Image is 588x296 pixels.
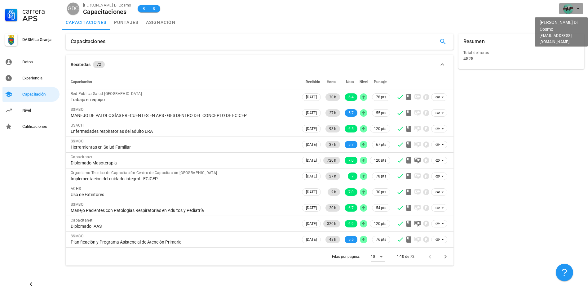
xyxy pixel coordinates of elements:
[329,93,336,101] span: 30 h
[329,125,336,132] span: 93 h
[463,50,579,56] div: Total de horas
[71,144,296,150] div: Herramientas en Salud Familiar
[301,74,322,89] th: Recibido
[71,61,91,68] div: Recibidas
[329,173,336,180] span: 27 h
[374,126,386,132] span: 120 pts
[71,113,296,118] div: MANEJO DE PATOLOGÍAS FRECUENTES EN APS - GES DENTRO DEL CONCEPTO DE ECICEP
[83,8,131,15] div: Capacitaciones
[2,119,60,134] a: Calificaciones
[371,252,385,262] div: 10Filas por página:
[97,61,101,68] span: 72
[306,157,317,164] span: [DATE]
[2,55,60,70] a: Datos
[306,189,317,195] span: [DATE]
[348,141,354,148] span: 5.7
[22,37,57,42] div: DASM La Granja
[306,110,317,116] span: [DATE]
[376,141,386,148] span: 67 pts
[351,173,354,180] span: 7
[22,15,57,22] div: APS
[22,124,57,129] div: Calificaciones
[306,94,317,101] span: [DATE]
[348,125,354,132] span: 6.5
[306,204,317,211] span: [DATE]
[71,123,84,128] span: USACH
[327,157,336,164] span: 720 h
[376,205,386,211] span: 54 pts
[71,92,142,96] span: Red Pública Salud [GEOGRAPHIC_DATA]
[67,2,79,15] div: avatar
[346,80,354,84] span: Nota
[348,93,354,101] span: 6.4
[374,221,386,227] span: 120 pts
[71,239,296,245] div: Planificación y Programa Asistencial de Atención Primaria
[62,15,110,30] a: capacitaciones
[374,80,387,84] span: Puntaje
[71,208,296,213] div: Manejo Pacientes con Patologías Respiratorias en Adultos y Pediatría
[141,6,146,12] span: B
[329,109,336,117] span: 27 h
[376,173,386,179] span: 78 pts
[152,6,157,12] span: 8
[83,2,131,8] div: [PERSON_NAME] Di Cosmo
[463,56,473,61] div: 4525
[306,125,317,132] span: [DATE]
[348,236,354,243] span: 5.5
[71,192,296,197] div: Uso de Extintores
[306,141,317,148] span: [DATE]
[22,76,57,81] div: Experiencia
[71,128,296,134] div: Enfermedades respiratorias del adulto ERA
[306,173,317,180] span: [DATE]
[22,108,57,113] div: Nivel
[2,103,60,118] a: Nivel
[306,220,317,227] span: [DATE]
[329,236,336,243] span: 48 h
[369,74,391,89] th: Puntaje
[306,80,320,84] span: Recibido
[71,155,92,159] span: Capacitanet
[71,202,83,207] span: SSMSO
[563,4,573,14] div: avatar
[71,80,92,84] span: Capacitación
[376,236,386,243] span: 76 pts
[71,186,81,191] span: ACHS
[376,110,386,116] span: 55 pts
[440,251,451,262] button: Página siguiente
[71,34,105,50] div: Capacitaciones
[360,80,368,84] span: Nivel
[348,204,354,212] span: 6.7
[327,80,336,84] span: Horas
[110,15,142,30] a: puntajes
[71,171,217,175] span: Organismo Tecnico de Capacitación Centro de Capacitación [GEOGRAPHIC_DATA]
[71,97,296,102] div: Trabajo en equipo
[2,87,60,102] a: Capacitación
[71,176,296,182] div: Implementación del cuidado integral - ECICEP
[332,248,385,266] div: Filas por página:
[327,220,336,227] span: 320 h
[329,141,336,148] span: 37 h
[2,71,60,86] a: Experiencia
[341,74,359,89] th: Nota
[348,188,354,196] span: 7.0
[322,74,341,89] th: Horas
[22,92,57,97] div: Capacitación
[71,107,83,112] span: SSMSO
[71,234,83,238] span: SSMSO
[348,157,354,164] span: 7.0
[71,223,296,229] div: Diplomado IAAS
[359,74,369,89] th: Nivel
[376,189,386,195] span: 30 pts
[71,218,92,222] span: Capacitanet
[348,220,354,227] span: 6.9
[348,109,354,117] span: 5.7
[331,188,336,196] span: 2 h
[374,157,386,164] span: 120 pts
[66,74,301,89] th: Capacitación
[142,15,179,30] a: asignación
[71,139,83,143] span: SSMSO
[71,160,296,166] div: Diplomado Masoterapia
[22,7,57,15] div: Carrera
[68,2,79,15] span: GDC
[306,236,317,243] span: [DATE]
